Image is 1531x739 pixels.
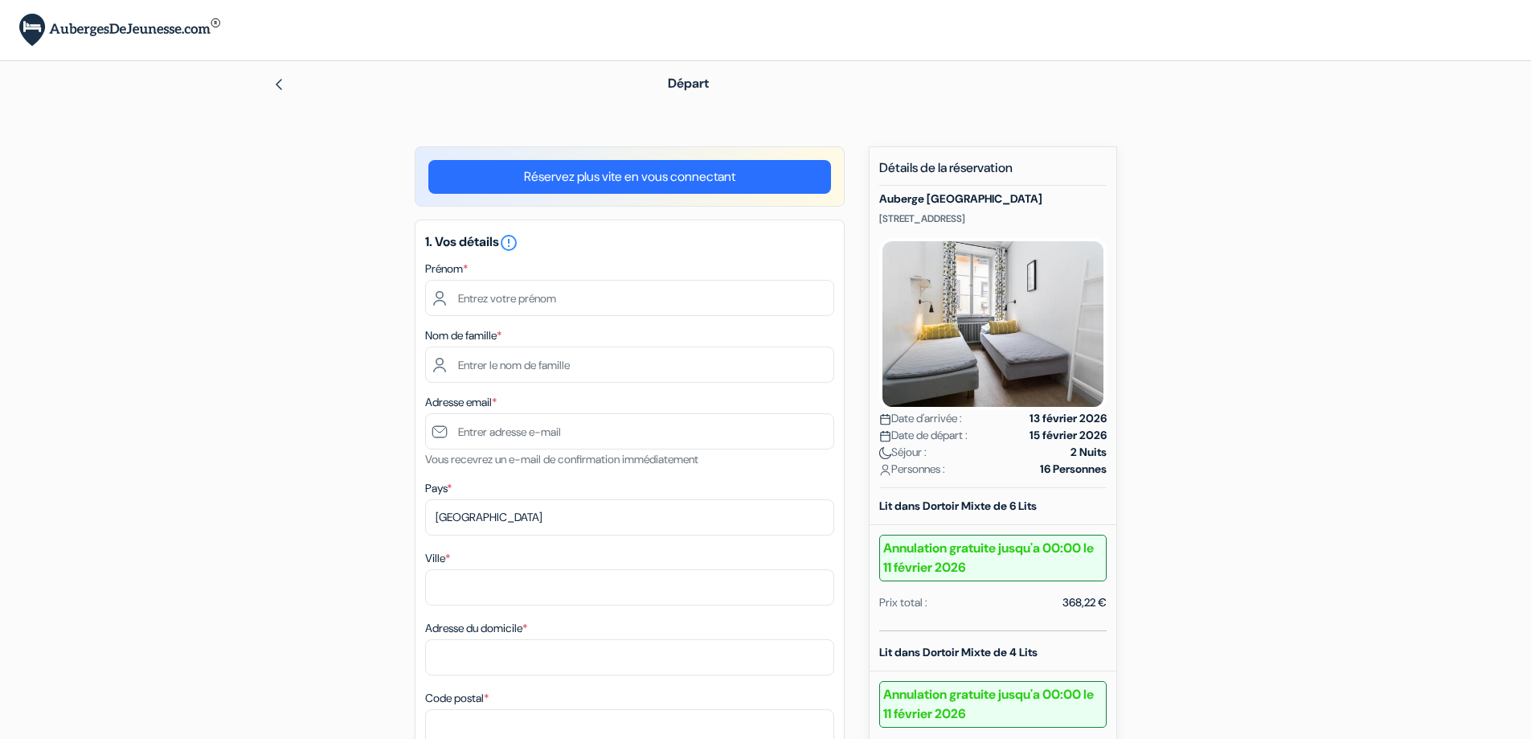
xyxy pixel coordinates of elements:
[879,430,891,442] img: calendar.svg
[425,690,489,707] label: Code postal
[499,233,518,252] i: error_outline
[1070,444,1107,461] strong: 2 Nuits
[879,413,891,425] img: calendar.svg
[1062,594,1107,611] div: 368,22 €
[879,645,1038,659] b: Lit dans Dortoir Mixte de 4 Lits
[425,327,501,344] label: Nom de famille
[425,480,452,497] label: Pays
[272,78,285,91] img: left_arrow.svg
[425,261,468,277] label: Prénom
[425,550,450,567] label: Ville
[879,427,968,444] span: Date de départ :
[879,461,945,478] span: Personnes :
[879,160,1107,186] h5: Détails de la réservation
[879,447,891,459] img: moon.svg
[425,413,834,450] input: Entrer adresse e-mail
[425,347,834,383] input: Entrer le nom de famille
[428,160,831,194] a: Réservez plus vite en vous connectant
[1040,461,1107,478] strong: 16 Personnes
[1030,410,1107,427] strong: 13 février 2026
[19,14,220,47] img: AubergesDeJeunesse.com
[879,192,1107,206] h5: Auberge [GEOGRAPHIC_DATA]
[879,464,891,476] img: user_icon.svg
[668,75,709,92] span: Départ
[879,212,1107,225] p: [STREET_ADDRESS]
[879,444,927,461] span: Séjour :
[879,410,962,427] span: Date d'arrivée :
[879,594,927,611] div: Prix total :
[425,620,527,637] label: Adresse du domicile
[499,233,518,250] a: error_outline
[425,394,497,411] label: Adresse email
[425,233,834,252] h5: 1. Vos détails
[425,452,698,466] small: Vous recevrez un e-mail de confirmation immédiatement
[425,280,834,316] input: Entrez votre prénom
[879,681,1107,728] b: Annulation gratuite jusqu'a 00:00 le 11 février 2026
[1030,427,1107,444] strong: 15 février 2026
[879,499,1037,513] b: Lit dans Dortoir Mixte de 6 Lits
[879,535,1107,581] b: Annulation gratuite jusqu'a 00:00 le 11 février 2026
